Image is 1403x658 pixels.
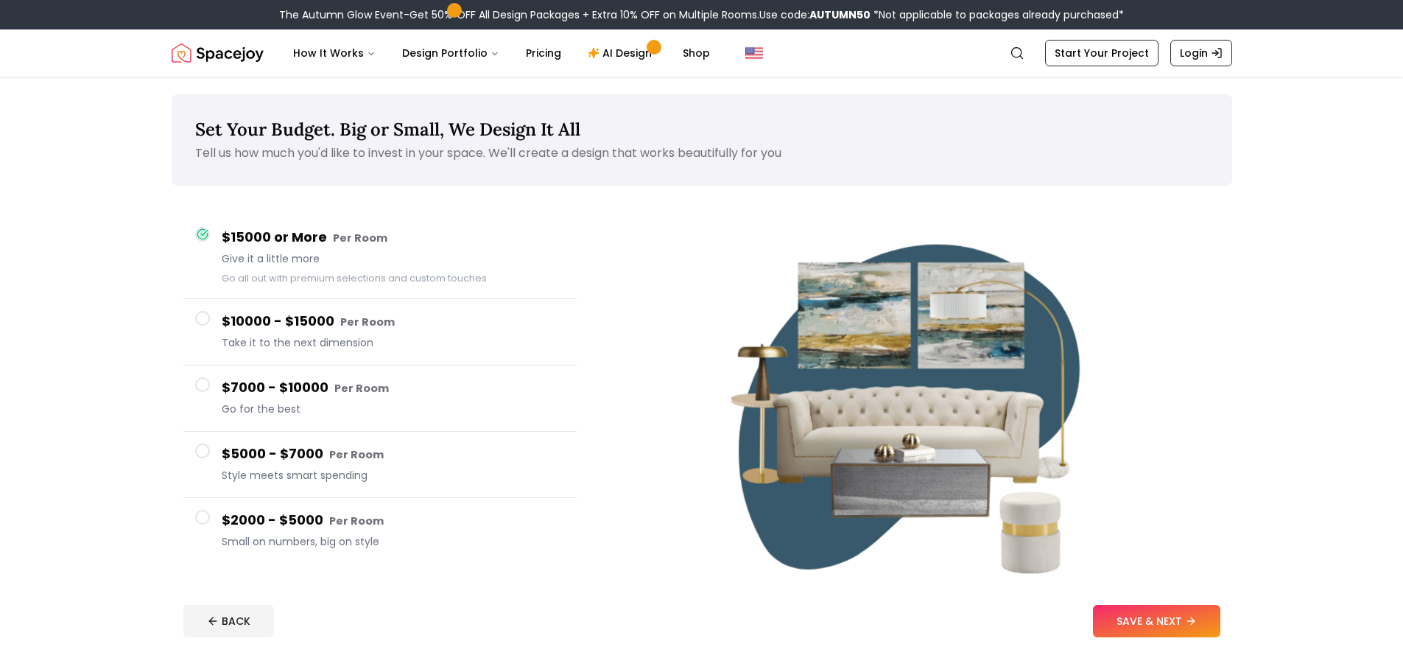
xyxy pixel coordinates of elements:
[576,38,668,68] a: AI Design
[222,377,565,399] h4: $7000 - $10000
[1170,40,1232,66] a: Login
[340,315,395,329] small: Per Room
[1093,605,1220,637] button: SAVE & NEXT
[183,432,577,498] button: $5000 - $7000 Per RoomStyle meets smart spending
[329,447,384,462] small: Per Room
[514,38,573,68] a: Pricing
[183,605,274,637] button: BACK
[183,365,577,432] button: $7000 - $10000 Per RoomGo for the best
[281,38,722,68] nav: Main
[279,7,1124,22] div: The Autumn Glow Event-Get 50% OFF All Design Packages + Extra 10% OFF on Multiple Rooms.
[745,44,763,62] img: United States
[329,514,384,528] small: Per Room
[1045,40,1158,66] a: Start Your Project
[172,38,264,68] a: Spacejoy
[183,215,577,299] button: $15000 or More Per RoomGive it a little moreGo all out with premium selections and custom touches
[334,381,389,396] small: Per Room
[809,7,871,22] b: AUTUMN50
[222,311,565,332] h4: $10000 - $15000
[222,534,565,549] span: Small on numbers, big on style
[222,444,565,465] h4: $5000 - $7000
[671,38,722,68] a: Shop
[183,498,577,564] button: $2000 - $5000 Per RoomSmall on numbers, big on style
[172,38,264,68] img: Spacejoy Logo
[281,38,387,68] button: How It Works
[222,227,565,248] h4: $15000 or More
[222,251,565,266] span: Give it a little more
[172,29,1232,77] nav: Global
[183,299,577,365] button: $10000 - $15000 Per RoomTake it to the next dimension
[222,468,565,483] span: Style meets smart spending
[759,7,871,22] span: Use code:
[195,144,1209,162] p: Tell us how much you'd like to invest in your space. We'll create a design that works beautifully...
[222,510,565,531] h4: $2000 - $5000
[390,38,511,68] button: Design Portfolio
[195,118,580,141] span: Set Your Budget. Big or Small, We Design It All
[222,402,565,416] span: Go for the best
[222,272,487,284] small: Go all out with premium selections and custom touches
[333,231,387,245] small: Per Room
[222,335,565,350] span: Take it to the next dimension
[871,7,1124,22] span: *Not applicable to packages already purchased*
